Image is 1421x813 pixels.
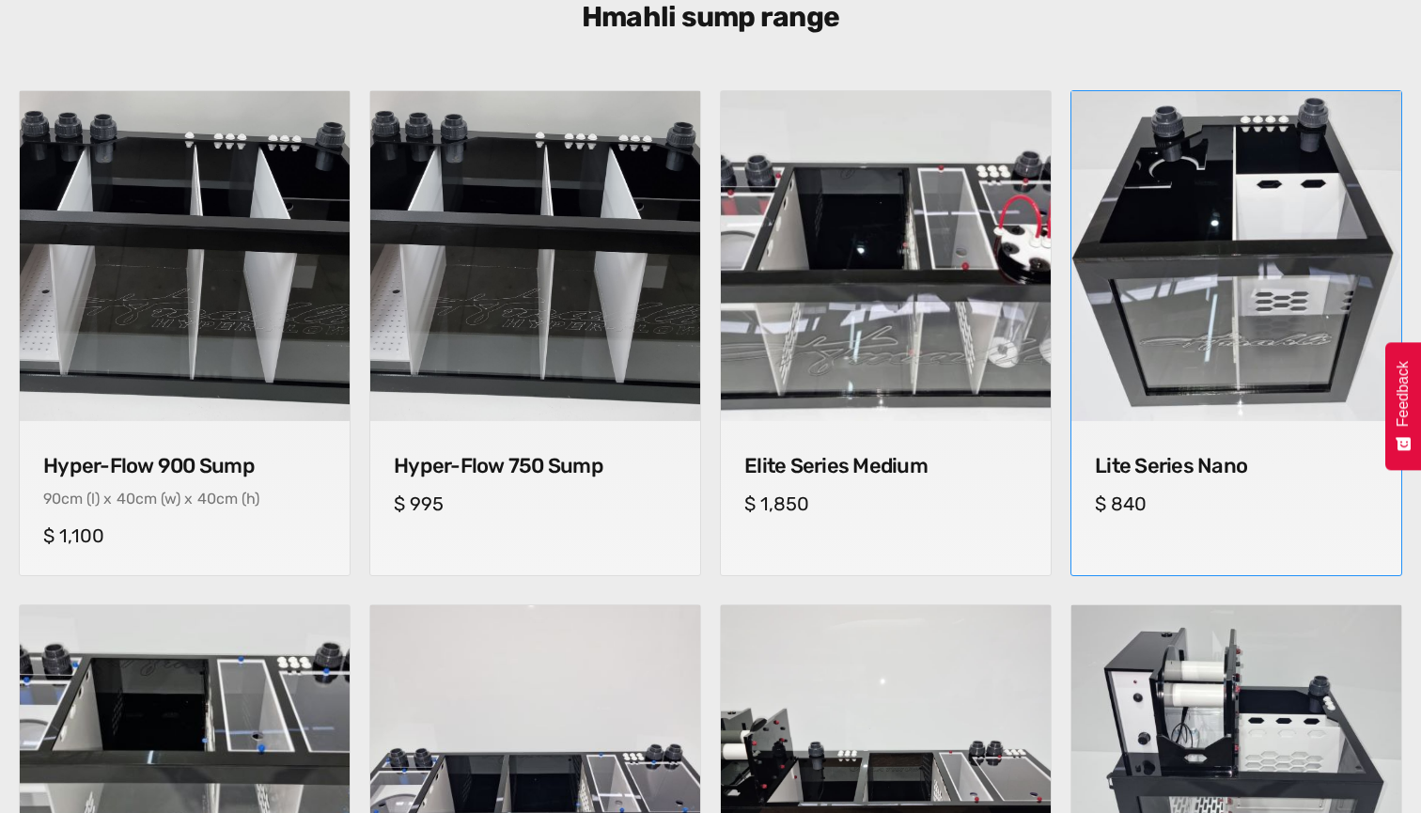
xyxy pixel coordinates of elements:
[369,90,701,576] a: Hyper-Flow 750 Sump Hyper-Flow 750 Sump Hyper-Flow 750 Sump$ 995
[43,490,61,508] div: 90
[744,454,1027,478] h4: Elite Series Medium
[720,90,1052,576] a: Elite Series MediumElite Series MediumElite Series Medium$ 1,850
[1095,454,1378,478] h4: Lite Series Nano
[744,492,1027,515] h5: $ 1,850
[19,90,351,576] a: Hyper-Flow 900 Sump Hyper-Flow 900 Sump Hyper-Flow 900 Sump90cm (l) x40cm (w) x40cm (h)$ 1,100
[1095,492,1378,515] h5: $ 840
[117,490,135,508] div: 40
[43,454,326,478] h4: Hyper-Flow 900 Sump
[197,490,216,508] div: 40
[61,490,112,508] div: cm (l) x
[1395,361,1412,427] span: Feedback
[43,524,326,547] h5: $ 1,100
[1385,342,1421,470] button: Feedback - Show survey
[720,90,1052,422] img: Elite Series Medium
[135,490,193,508] div: cm (w) x
[370,91,700,421] img: Hyper-Flow 750 Sump
[20,91,350,421] img: Hyper-Flow 900 Sump
[394,454,677,478] h4: Hyper-Flow 750 Sump
[394,492,677,515] h5: $ 995
[216,490,259,508] div: cm (h)
[1070,90,1402,576] a: Lite Series NanoLite Series NanoLite Series Nano$ 840
[1065,85,1409,429] img: Lite Series Nano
